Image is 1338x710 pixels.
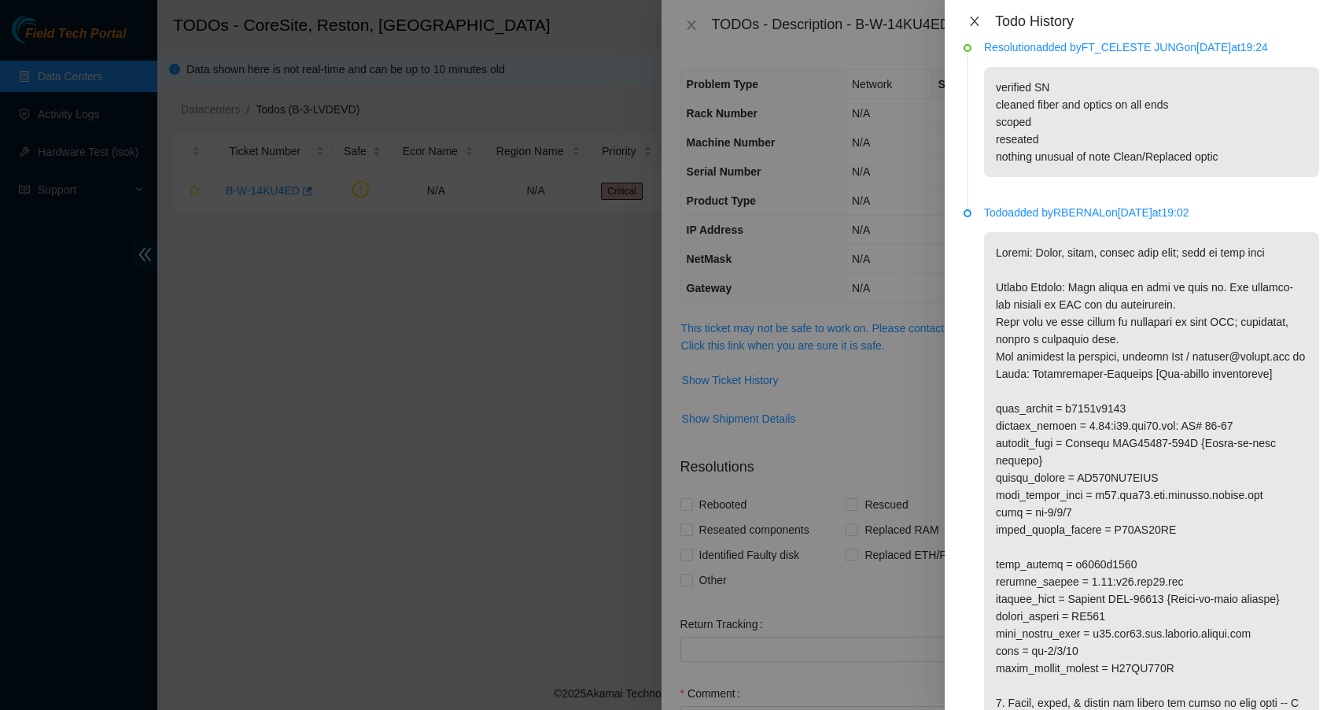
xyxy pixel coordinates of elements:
[984,39,1319,56] p: Resolution added by FT_CELESTE JUNG on [DATE] at 19:24
[964,14,986,29] button: Close
[995,13,1319,30] div: Todo History
[984,204,1319,221] p: Todo added by RBERNAL on [DATE] at 19:02
[968,15,981,28] span: close
[984,67,1319,177] p: verified SN cleaned fiber and optics on all ends scoped reseated nothing unusual of note Clean/Re...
